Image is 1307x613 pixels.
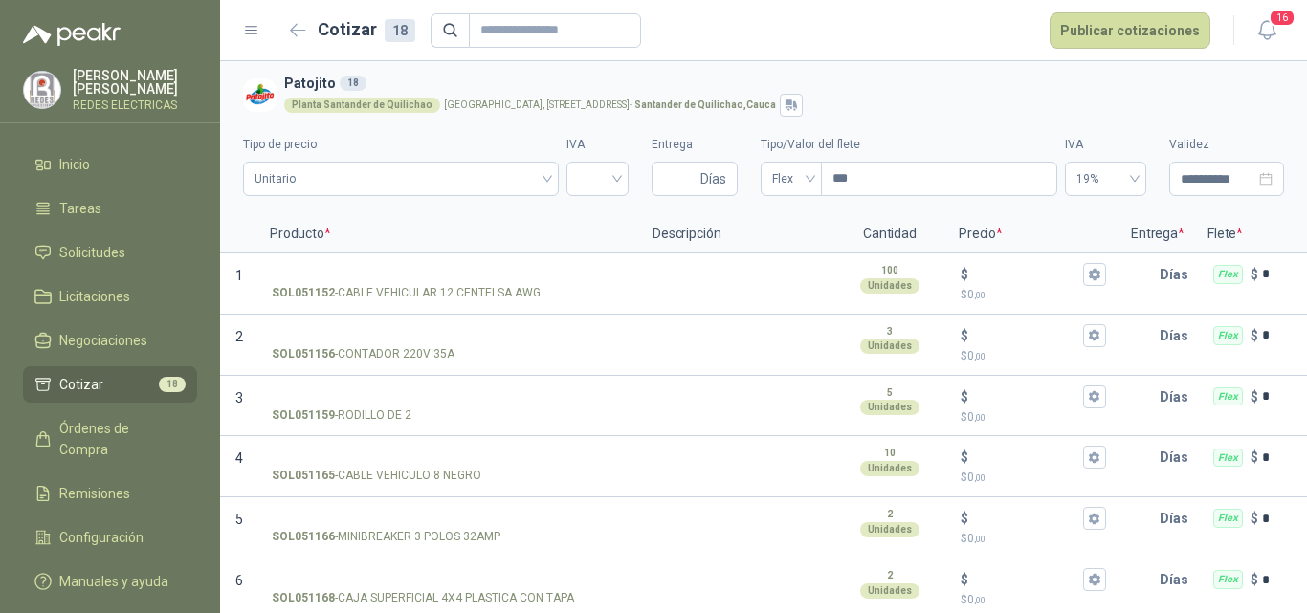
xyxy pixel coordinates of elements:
[1083,568,1106,591] button: $$0,00
[961,447,968,468] p: $
[272,512,628,526] input: SOL051166-MINIBREAKER 3 POLOS 32AMP
[832,215,947,253] p: Cantidad
[860,278,919,294] div: Unidades
[284,98,440,113] div: Planta Santander de Quilichao
[652,136,738,154] label: Entrega
[860,400,919,415] div: Unidades
[272,467,481,485] p: - CABLE VEHICULO 8 NEGRO
[272,528,335,546] strong: SOL051166
[1160,438,1196,476] p: Días
[1213,326,1243,345] div: Flex
[272,390,628,405] input: SOL051159-RODILLO DE 2
[947,215,1119,253] p: Precio
[972,512,1079,526] input: $$0,00
[272,406,411,425] p: - RODILLO DE 2
[59,154,90,175] span: Inicio
[860,522,919,537] div: Unidades
[972,389,1079,404] input: $$0,00
[972,328,1079,342] input: $$0,00
[23,278,197,315] a: Licitaciones
[272,467,335,485] strong: SOL051165
[1250,13,1284,48] button: 16
[967,288,986,301] span: 0
[974,290,986,300] span: ,00
[340,76,366,91] div: 18
[318,16,415,43] h2: Cotizar
[972,573,1079,587] input: $$0,00
[24,72,60,108] img: Company Logo
[1251,325,1258,346] p: $
[967,471,986,484] span: 0
[887,385,893,401] p: 5
[23,146,197,183] a: Inicio
[961,469,1106,487] p: $
[1050,12,1210,49] button: Publicar cotizaciones
[59,286,130,307] span: Licitaciones
[1213,449,1243,468] div: Flex
[972,267,1079,281] input: $$0,00
[235,573,243,588] span: 6
[235,390,243,405] span: 3
[761,136,1057,154] label: Tipo/Valor del flete
[235,268,243,283] span: 1
[974,472,986,483] span: ,00
[59,242,125,263] span: Solicitudes
[1076,164,1135,193] span: 19%
[967,532,986,545] span: 0
[59,571,168,592] span: Manuales y ayuda
[272,406,335,425] strong: SOL051159
[59,198,101,219] span: Tareas
[887,568,893,583] p: 2
[634,99,776,110] strong: Santander de Quilichao , Cauca
[272,284,335,302] strong: SOL051152
[1251,508,1258,529] p: $
[255,164,547,193] span: Unitario
[272,284,541,302] p: - CABLE VEHICULAR 12 CENTELSA AWG
[284,73,1276,94] h3: Patojito
[159,377,186,392] span: 18
[1083,507,1106,530] button: $$0,00
[235,512,243,527] span: 5
[272,573,628,587] input: SOL051168-CAJA SUPERFICIAL 4X4 PLASTICA CON TAPA
[23,23,121,46] img: Logo peakr
[23,563,197,600] a: Manuales y ayuda
[887,324,893,339] p: 3
[258,215,641,253] p: Producto
[967,349,986,362] span: 0
[1213,265,1243,284] div: Flex
[860,461,919,476] div: Unidades
[243,136,559,154] label: Tipo de precio
[972,450,1079,465] input: $$0,00
[272,268,628,282] input: SOL051152-CABLE VEHICULAR 12 CENTELSA AWG
[961,408,1106,427] p: $
[272,528,500,546] p: - MINIBREAKER 3 POLOS 32AMP
[1119,215,1196,253] p: Entrega
[1160,378,1196,416] p: Días
[1269,9,1296,27] span: 16
[961,325,968,346] p: $
[1213,570,1243,589] div: Flex
[73,69,197,96] p: [PERSON_NAME] [PERSON_NAME]
[1160,255,1196,294] p: Días
[1251,264,1258,285] p: $
[73,99,197,111] p: REDES ELECTRICAS
[272,589,574,607] p: - CAJA SUPERFICIAL 4X4 PLASTICA CON TAPA
[23,410,197,468] a: Órdenes de Compra
[961,386,968,407] p: $
[881,263,898,278] p: 100
[272,345,454,363] p: - CONTADOR 220V 35A
[1083,324,1106,347] button: $$0,00
[961,508,968,529] p: $
[961,347,1106,365] p: $
[59,483,130,504] span: Remisiones
[566,136,629,154] label: IVA
[1169,136,1284,154] label: Validez
[860,583,919,599] div: Unidades
[974,595,986,605] span: ,00
[860,339,919,354] div: Unidades
[967,410,986,424] span: 0
[272,345,335,363] strong: SOL051156
[235,450,243,466] span: 4
[385,19,415,42] div: 18
[1213,509,1243,528] div: Flex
